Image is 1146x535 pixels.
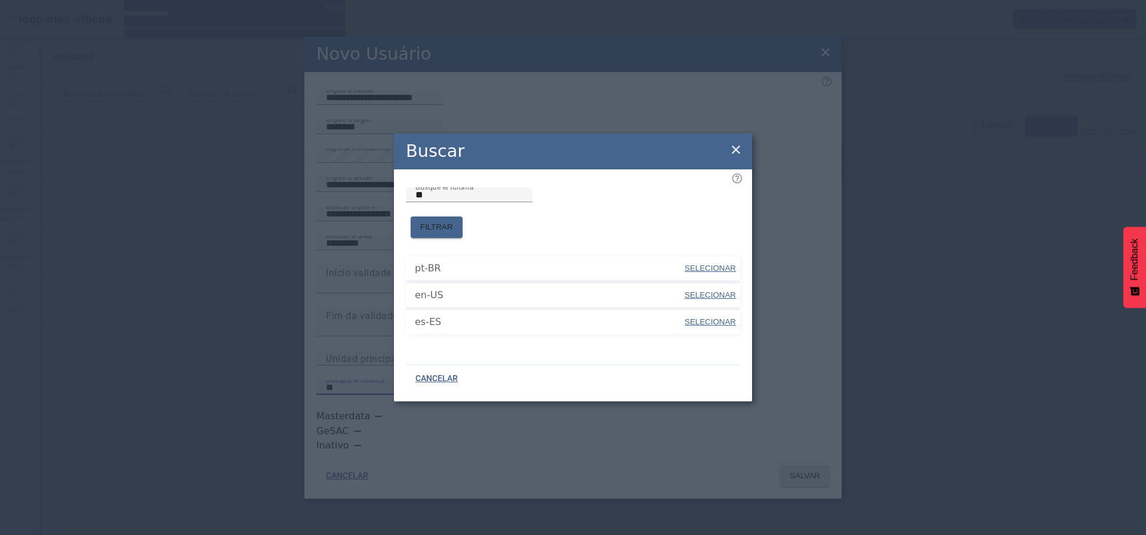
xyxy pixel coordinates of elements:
span: SELECIONAR [685,290,736,299]
span: en-US [415,288,683,302]
span: FILTRAR [420,221,453,233]
button: SELECIONAR [683,258,737,279]
span: CANCELAR [415,373,458,385]
button: SELECIONAR [683,311,737,333]
button: SELECIONAR [683,284,737,306]
button: FILTRAR [411,217,463,238]
span: es-ES [415,315,683,329]
span: SELECIONAR [685,317,736,326]
button: Feedback - Mostrar pesquisa [1123,227,1146,308]
mat-label: Busque el idioma [415,183,474,191]
span: Feedback [1129,239,1140,280]
span: SELECIONAR [685,264,736,273]
span: pt-BR [415,261,683,276]
h2: Buscar [406,138,464,164]
button: CANCELAR [406,368,467,389]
